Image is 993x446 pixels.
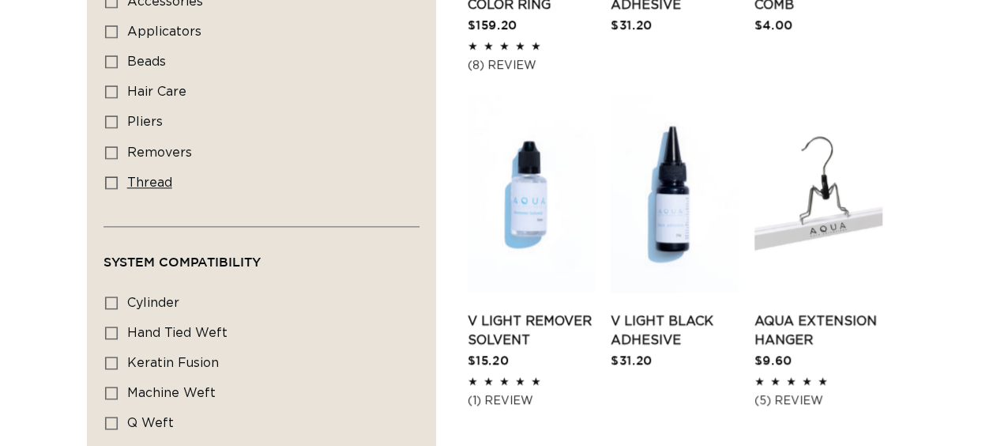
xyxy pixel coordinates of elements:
a: V Light Remover Solvent [468,312,596,350]
span: q weft [127,417,174,429]
span: applicators [127,25,201,38]
span: hand tied weft [127,327,228,339]
span: machine weft [127,387,216,399]
span: thread [127,176,172,189]
summary: System Compatibility (0 selected) [103,227,419,284]
span: hair care [127,85,186,98]
a: AQUA Extension Hanger [754,312,882,350]
span: cylinder [127,297,179,309]
span: keratin fusion [127,357,219,369]
span: System Compatibility [103,255,261,269]
span: beads [127,55,166,68]
span: removers [127,146,192,159]
a: V Light Black Adhesive [611,312,739,350]
span: pliers [127,115,163,128]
